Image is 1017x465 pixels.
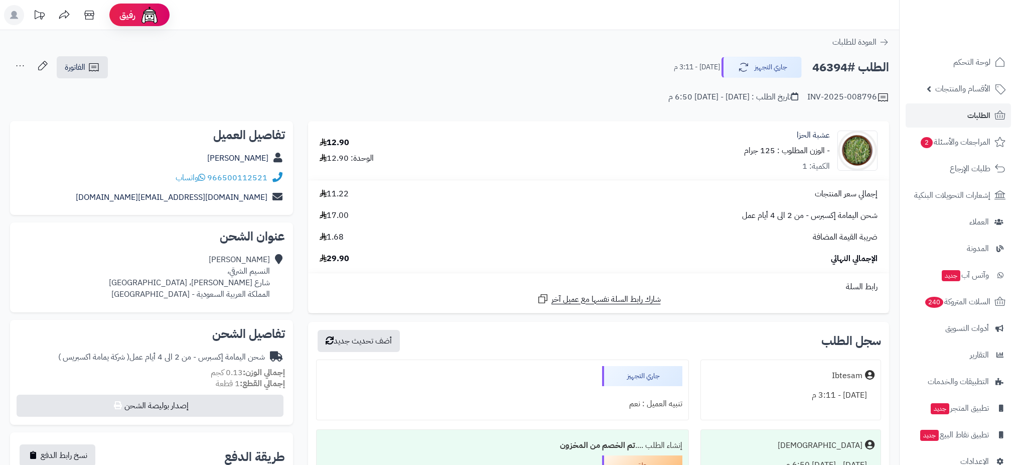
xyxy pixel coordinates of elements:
[312,281,885,293] div: رابط السلة
[119,9,135,21] span: رفيق
[832,36,889,48] a: العودة للطلبات
[707,386,875,405] div: [DATE] - 3:11 م
[211,367,285,379] small: 0.13 كجم
[945,321,989,335] span: أدوات التسويق
[906,210,1011,234] a: العملاء
[797,130,830,141] a: عشبة الحزا
[928,375,989,389] span: التطبيقات والخدمات
[807,91,889,103] div: INV-2025-008796
[560,439,635,451] b: تم الخصم من المخزون
[914,188,990,202] span: إشعارات التحويلات البنكية
[320,153,374,164] div: الوحدة: 12.90
[139,5,160,25] img: ai-face.png
[812,57,889,78] h2: الطلب #46394
[320,210,349,221] span: 17.00
[924,295,990,309] span: السلات المتروكة
[216,378,285,390] small: 1 قطعة
[243,367,285,379] strong: إجمالي الوزن:
[931,403,949,414] span: جديد
[906,396,1011,420] a: تطبيق المتجرجديد
[906,183,1011,207] a: إشعارات التحويلات البنكية
[942,270,960,281] span: جديد
[76,191,267,203] a: [DOMAIN_NAME][EMAIL_ADDRESS][DOMAIN_NAME]
[176,172,205,184] a: واتساب
[57,56,108,78] a: الفاتورة
[921,137,933,148] span: 2
[838,131,877,171] img: 1692465902-Al%20Haza-90x90.jpg
[970,348,989,362] span: التقارير
[602,366,682,386] div: جاري التجهيز
[967,108,990,123] span: الطلبات
[240,378,285,390] strong: إجمالي القطع:
[721,57,802,78] button: جاري التجهيز
[832,370,862,382] div: Ibtesam
[967,242,989,256] span: المدونة
[906,237,1011,261] a: المدونة
[207,172,267,184] a: 966500112521
[778,440,862,451] div: [DEMOGRAPHIC_DATA]
[815,188,878,200] span: إجمالي سعر المنتجات
[906,343,1011,367] a: التقارير
[742,210,878,221] span: شحن اليمامة إكسبرس - من 2 الى 4 أيام عمل
[906,316,1011,340] a: أدوات التسويق
[906,263,1011,287] a: وآتس آبجديد
[668,91,798,103] div: تاريخ الطلب : [DATE] - [DATE] 6:50 م
[906,50,1011,74] a: لوحة التحكم
[551,294,661,305] span: شارك رابط السلة نفسها مع عميل آخر
[320,253,349,265] span: 29.90
[920,135,990,149] span: المراجعات والأسئلة
[320,231,344,243] span: 1.68
[65,61,85,73] span: الفاتورة
[906,423,1011,447] a: تطبيق نقاط البيعجديد
[320,137,349,149] div: 12.90
[925,297,943,308] span: 240
[832,36,877,48] span: العودة للطلبات
[18,129,285,141] h2: تفاصيل العميل
[224,451,285,463] h2: طريقة الدفع
[941,268,989,282] span: وآتس آب
[323,394,682,414] div: تنبيه العميل : نعم
[537,293,661,305] a: شارك رابط السلة نفسها مع عميل آخر
[920,430,939,441] span: جديد
[935,82,990,96] span: الأقسام والمنتجات
[58,352,265,363] div: شحن اليمامة إكسبرس - من 2 الى 4 أيام عمل
[744,145,830,157] small: - الوزن المطلوب : 125 جرام
[953,55,990,69] span: لوحة التحكم
[320,188,349,200] span: 11.22
[930,401,989,415] span: تطبيق المتجر
[821,335,881,347] h3: سجل الطلب
[17,395,283,417] button: إصدار بوليصة الشحن
[950,162,990,176] span: طلبات الإرجاع
[323,436,682,455] div: إنشاء الطلب ....
[18,328,285,340] h2: تفاصيل الشحن
[674,62,720,72] small: [DATE] - 3:11 م
[906,157,1011,181] a: طلبات الإرجاع
[906,290,1011,314] a: السلات المتروكة240
[27,5,52,28] a: تحديثات المنصة
[906,370,1011,394] a: التطبيقات والخدمات
[802,161,830,172] div: الكمية: 1
[41,449,87,461] span: نسخ رابط الدفع
[906,103,1011,128] a: الطلبات
[813,231,878,243] span: ضريبة القيمة المضافة
[207,152,268,164] a: [PERSON_NAME]
[906,130,1011,154] a: المراجعات والأسئلة2
[18,230,285,243] h2: عنوان الشحن
[109,254,270,300] div: [PERSON_NAME] النسيم الشرقي، شارع [PERSON_NAME]، [GEOGRAPHIC_DATA] المملكة العربية السعودية - [GE...
[831,253,878,265] span: الإجمالي النهائي
[969,215,989,229] span: العملاء
[919,428,989,442] span: تطبيق نقاط البيع
[58,351,129,363] span: ( شركة يمامة اكسبريس )
[318,330,400,352] button: أضف تحديث جديد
